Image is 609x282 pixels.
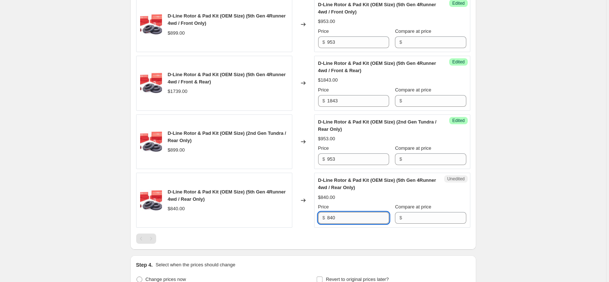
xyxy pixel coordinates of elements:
span: $ [323,156,325,162]
span: Revert to original prices later? [326,277,389,282]
span: D-Line Rotor & Pad Kit (OEM Size) (2nd Gen Tundra / Rear Only) [318,119,436,132]
span: Edited [452,118,464,124]
span: $ [399,98,402,103]
img: D-Line-Rotor-Pad-Kit-Sm_80x.jpg [140,189,162,211]
span: Compare at price [395,145,431,151]
span: D-Line Rotor & Pad Kit (OEM Size) (5th Gen 4Runner 4wd / Rear Only) [168,189,286,202]
div: $953.00 [318,18,335,25]
span: $ [323,39,325,45]
div: $1843.00 [318,77,338,84]
span: Unedited [447,176,464,182]
div: $899.00 [168,146,185,154]
span: D-Line Rotor & Pad Kit (OEM Size) (5th Gen 4Runner 4wd / Rear Only) [318,177,436,190]
span: Price [318,145,329,151]
img: D-Line-Rotor-Pad-Kit-Sm_80x.jpg [140,72,162,94]
div: $1739.00 [168,88,187,95]
p: Select when the prices should change [155,261,235,269]
div: $899.00 [168,30,185,37]
span: Edited [452,59,464,65]
span: D-Line Rotor & Pad Kit (OEM Size) (5th Gen 4Runner 4wd / Front Only) [168,13,286,26]
span: D-Line Rotor & Pad Kit (OEM Size) (5th Gen 4Runner 4wd / Front & Rear) [318,60,436,73]
img: D-Line-Rotor-Pad-Kit-Sm_80x.jpg [140,13,162,35]
span: Compare at price [395,28,431,34]
span: $ [323,215,325,220]
span: D-Line Rotor & Pad Kit (OEM Size) (5th Gen 4Runner 4wd / Front Only) [318,2,436,15]
span: Change prices now [146,277,186,282]
div: $953.00 [318,135,335,142]
span: $ [323,98,325,103]
span: Edited [452,0,464,6]
span: D-Line Rotor & Pad Kit (OEM Size) (5th Gen 4Runner 4wd / Front & Rear) [168,72,286,85]
span: D-Line Rotor & Pad Kit (OEM Size) (2nd Gen Tundra / Rear Only) [168,130,286,143]
span: Price [318,28,329,34]
span: Compare at price [395,87,431,93]
h2: Step 4. [136,261,153,269]
span: $ [399,156,402,162]
span: $ [399,215,402,220]
div: $840.00 [318,194,335,201]
span: Compare at price [395,204,431,209]
span: Price [318,204,329,209]
span: Price [318,87,329,93]
div: $840.00 [168,205,185,212]
img: D-Line-Rotor-Pad-Kit-Sm_80x.jpg [140,131,162,153]
span: $ [399,39,402,45]
nav: Pagination [136,234,156,244]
